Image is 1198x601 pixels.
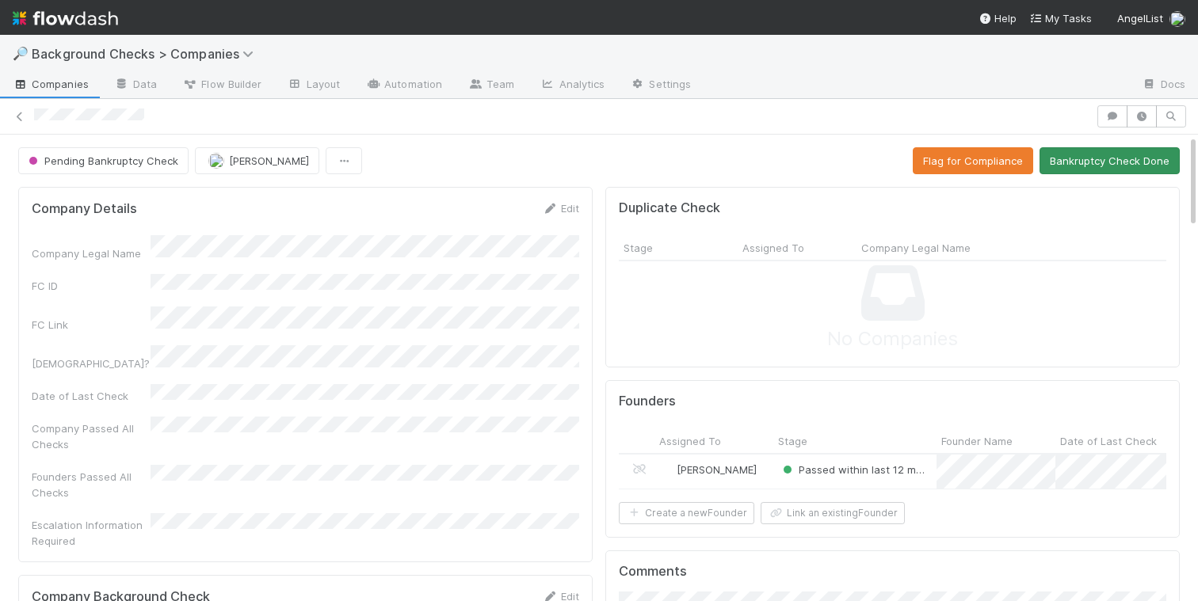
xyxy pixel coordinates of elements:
[659,433,721,449] span: Assigned To
[778,433,807,449] span: Stage
[742,240,804,256] span: Assigned To
[1060,433,1157,449] span: Date of Last Check
[32,201,137,217] h5: Company Details
[780,463,944,476] span: Passed within last 12 months
[913,147,1033,174] button: Flag for Compliance
[619,200,720,216] h5: Duplicate Check
[455,73,527,98] a: Team
[661,462,757,477] div: [PERSON_NAME]
[229,154,309,167] span: [PERSON_NAME]
[1169,11,1185,27] img: avatar_ddac2f35-6c49-494a-9355-db49d32eca49.png
[761,502,905,524] button: Link an existingFounder
[32,469,151,500] div: Founders Passed All Checks
[861,240,971,256] span: Company Legal Name
[32,356,151,371] div: [DEMOGRAPHIC_DATA]?
[528,73,618,98] a: Analytics
[617,73,704,98] a: Settings
[624,240,653,256] span: Stage
[662,463,674,476] img: avatar_ddac2f35-6c49-494a-9355-db49d32eca49.png
[32,245,151,261] div: Company Legal Name
[170,73,274,98] a: Flow Builder
[619,564,1166,580] h5: Comments
[619,394,676,409] h5: Founders
[32,317,151,333] div: FC Link
[827,325,958,354] span: No Companies
[275,73,353,98] a: Layout
[32,420,151,452] div: Company Passed All Checks
[780,462,929,477] div: Passed within last 12 months
[979,10,1017,26] div: Help
[32,517,151,549] div: Escalation Information Required
[1029,12,1092,25] span: My Tasks
[182,76,261,92] span: Flow Builder
[542,202,579,215] a: Edit
[195,147,319,174] button: [PERSON_NAME]
[1117,12,1163,25] span: AngelList
[13,5,118,32] img: logo-inverted-e16ddd16eac7371096b0.svg
[353,73,455,98] a: Automation
[677,463,757,476] span: [PERSON_NAME]
[619,502,754,524] button: Create a newFounder
[1129,73,1198,98] a: Docs
[32,46,261,62] span: Background Checks > Companies
[32,278,151,294] div: FC ID
[13,76,89,92] span: Companies
[25,154,178,167] span: Pending Bankruptcy Check
[1029,10,1092,26] a: My Tasks
[18,147,189,174] button: Pending Bankruptcy Check
[101,73,170,98] a: Data
[1040,147,1180,174] button: Bankruptcy Check Done
[941,433,1013,449] span: Founder Name
[208,153,224,169] img: avatar_ddac2f35-6c49-494a-9355-db49d32eca49.png
[32,388,151,404] div: Date of Last Check
[13,47,29,60] span: 🔎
